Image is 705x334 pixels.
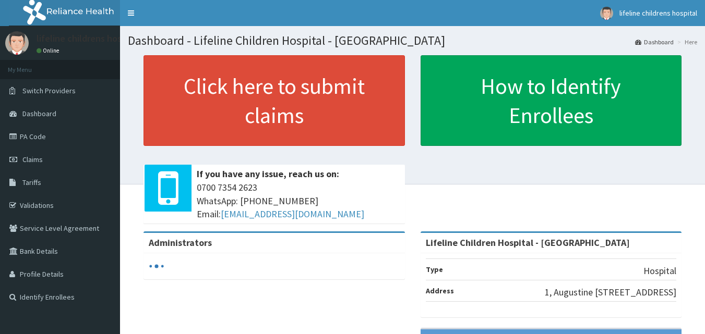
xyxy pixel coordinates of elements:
[149,258,164,274] svg: audio-loading
[545,286,676,299] p: 1, Augustine [STREET_ADDRESS]
[22,155,43,164] span: Claims
[22,109,56,118] span: Dashboard
[643,264,676,278] p: Hospital
[149,237,212,249] b: Administrators
[197,168,339,180] b: If you have any issue, reach us on:
[197,181,400,221] span: 0700 7354 2623 WhatsApp: [PHONE_NUMBER] Email:
[421,55,682,146] a: How to Identify Enrollees
[37,47,62,54] a: Online
[37,34,140,43] p: lifeline childrens hospital
[128,34,697,47] h1: Dashboard - Lifeline Children Hospital - [GEOGRAPHIC_DATA]
[5,31,29,55] img: User Image
[144,55,405,146] a: Click here to submit claims
[221,208,364,220] a: [EMAIL_ADDRESS][DOMAIN_NAME]
[22,178,41,187] span: Tariffs
[675,38,697,46] li: Here
[22,86,76,95] span: Switch Providers
[635,38,674,46] a: Dashboard
[426,286,454,295] b: Address
[619,8,697,18] span: lifeline childrens hospital
[426,265,443,274] b: Type
[426,237,630,249] strong: Lifeline Children Hospital - [GEOGRAPHIC_DATA]
[600,7,613,20] img: User Image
